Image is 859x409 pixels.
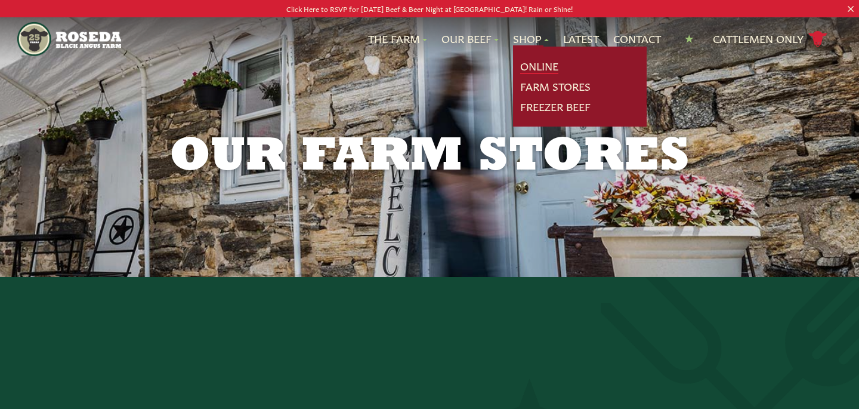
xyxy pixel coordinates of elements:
[124,134,735,182] h1: Our Farm Stores
[613,31,661,47] a: Contact
[17,22,121,56] img: https://roseda.com/wp-content/uploads/2021/05/roseda-25-header.png
[43,2,816,15] p: Click Here to RSVP for [DATE] Beef & Beer Night at [GEOGRAPHIC_DATA]! Rain or Shine!
[513,31,549,47] a: Shop
[368,31,427,47] a: The Farm
[520,59,558,74] a: Online
[17,17,842,61] nav: Main Navigation
[713,29,827,50] a: Cattlemen Only
[520,99,591,115] a: Freezer Beef
[520,79,591,94] a: Farm Stores
[563,31,599,47] a: Latest
[441,31,499,47] a: Our Beef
